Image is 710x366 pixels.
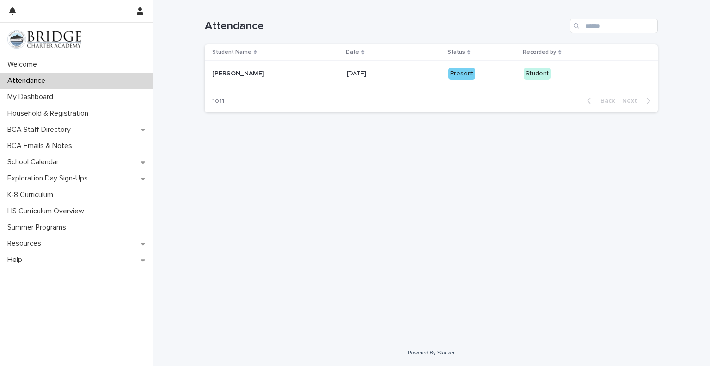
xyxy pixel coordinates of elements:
p: Resources [4,239,49,248]
button: Back [580,97,618,105]
p: [DATE] [347,68,368,78]
p: BCA Staff Directory [4,125,78,134]
a: Powered By Stacker [408,350,454,355]
p: [PERSON_NAME] [212,68,266,78]
div: Present [448,68,475,80]
button: Next [618,97,658,105]
p: Attendance [4,76,53,85]
p: Welcome [4,60,44,69]
input: Search [570,19,658,33]
p: My Dashboard [4,93,61,101]
p: School Calendar [4,158,66,167]
p: Household & Registration [4,109,96,118]
div: Student [524,68,551,80]
p: Student Name [212,47,251,57]
p: Exploration Day Sign-Ups [4,174,95,183]
p: Status [447,47,465,57]
span: Back [595,98,615,104]
p: BCA Emails & Notes [4,142,80,150]
p: Help [4,255,30,264]
p: K-8 Curriculum [4,191,61,199]
p: Date [346,47,359,57]
tr: [PERSON_NAME][PERSON_NAME] [DATE][DATE] PresentStudent [205,61,658,87]
img: V1C1m3IdTEidaUdm9Hs0 [7,30,81,49]
p: Summer Programs [4,223,73,232]
p: HS Curriculum Overview [4,207,92,216]
h1: Attendance [205,19,566,33]
p: 1 of 1 [205,90,232,112]
p: Recorded by [523,47,556,57]
span: Next [622,98,643,104]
